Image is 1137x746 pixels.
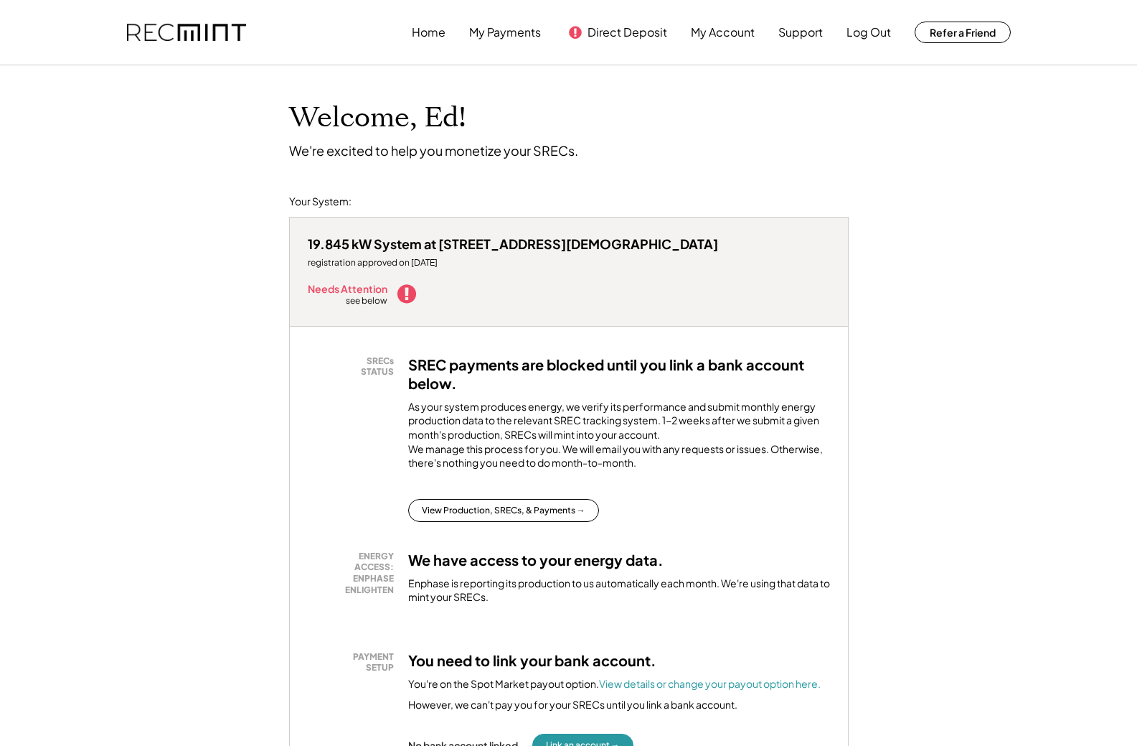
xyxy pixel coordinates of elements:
a: View details or change your payout option here. [599,677,821,690]
h1: Welcome, Ed! [289,101,468,135]
div: ENERGY ACCESS: ENPHASE ENLIGHTEN [315,551,394,595]
div: see below [346,295,389,307]
div: registration approved on [DATE] [308,257,718,269]
button: My Account [691,18,755,47]
div: Needs Attention [308,284,389,294]
div: Enphase is reporting its production to us automatically each month. We're using that data to mint... [408,577,830,605]
button: View Production, SRECs, & Payments → [408,499,599,522]
button: Refer a Friend [915,22,1011,43]
div: However, we can't pay you for your SRECs until you link a bank account. [408,698,737,712]
img: recmint-logotype%403x.png [127,24,246,42]
button: Home [412,18,445,47]
button: Log Out [846,18,891,47]
div: 19.845 kW System at [STREET_ADDRESS][DEMOGRAPHIC_DATA] [308,236,718,252]
div: SRECs STATUS [315,355,394,378]
h3: You need to link your bank account. [408,651,656,670]
div: You're on the Spot Market payout option. [408,677,821,691]
h3: We have access to your energy data. [408,551,664,569]
div: We're excited to help you monetize your SRECs. [289,142,578,159]
div: As your system produces energy, we verify its performance and submit monthly energy production da... [408,400,830,477]
div: PAYMENT SETUP [315,651,394,673]
button: Support [778,18,823,47]
button: My Payments [469,18,541,47]
div: Your System: [289,195,352,209]
h3: SREC payments are blocked until you link a bank account below. [408,355,830,393]
button: Direct Deposit [588,18,667,47]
